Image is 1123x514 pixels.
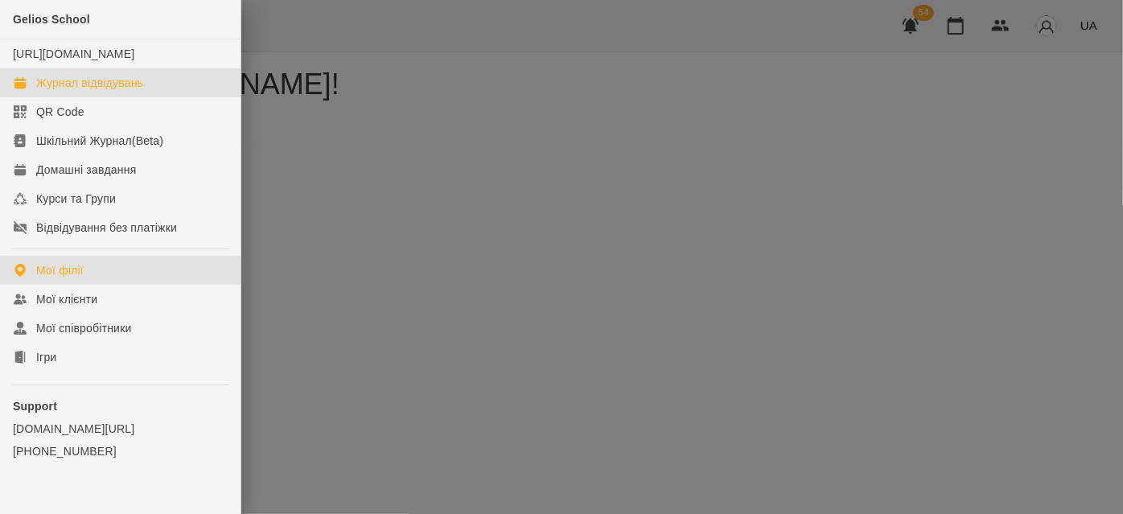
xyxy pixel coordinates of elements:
[36,349,56,365] div: Ігри
[36,320,132,336] div: Мої співробітники
[13,13,90,26] span: Gelios School
[36,104,84,120] div: QR Code
[36,262,84,278] div: Мої філії
[36,220,177,236] div: Відвідування без платіжки
[36,162,136,178] div: Домашні завдання
[36,191,116,207] div: Курси та Групи
[13,421,228,437] a: [DOMAIN_NAME][URL]
[13,443,228,459] a: [PHONE_NUMBER]
[36,75,143,91] div: Журнал відвідувань
[36,133,163,149] div: Шкільний Журнал(Beta)
[13,47,134,60] a: [URL][DOMAIN_NAME]
[36,291,97,307] div: Мої клієнти
[13,398,228,414] p: Support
